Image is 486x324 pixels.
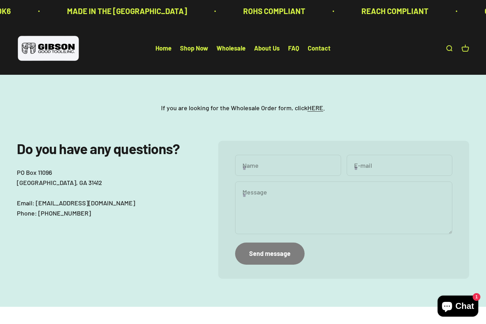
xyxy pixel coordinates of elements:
[254,45,280,52] a: About Us
[155,45,172,52] a: Home
[67,5,187,17] p: MADE IN THE [GEOGRAPHIC_DATA]
[17,141,196,156] h2: Do you have any questions?
[180,45,208,52] a: Shop Now
[361,5,428,17] p: REACH COMPLIANT
[288,45,299,52] a: FAQ
[161,103,325,113] p: If you are looking for the Wholesale Order form, click .
[307,104,323,112] a: HERE
[308,45,331,52] a: Contact
[17,167,196,218] p: PO Box 11096 [GEOGRAPHIC_DATA], GA 31412 Email: [EMAIL_ADDRESS][DOMAIN_NAME] Phone: [PHONE_NUMBER]
[235,243,305,265] button: Send message
[243,5,305,17] p: ROHS COMPLIANT
[435,296,480,318] inbox-online-store-chat: Shopify online store chat
[217,45,246,52] a: Wholesale
[249,249,291,259] div: Send message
